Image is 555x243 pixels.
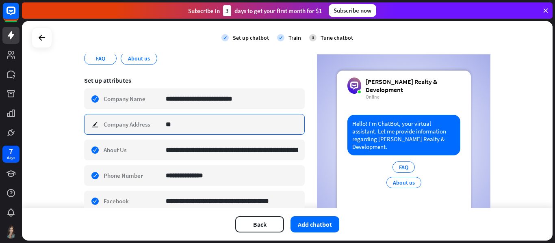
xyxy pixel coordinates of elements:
div: Subscribe now [329,4,376,17]
div: 7 [9,148,13,155]
span: About us [127,54,151,63]
span: FAQ [95,54,106,63]
div: Train [288,34,301,41]
div: FAQ [392,161,415,173]
i: check [277,34,284,41]
div: Set up chatbot [233,34,269,41]
div: Hello! I’m ChatBot, your virtual assistant. Let me provide information regarding [PERSON_NAME] Re... [347,115,460,155]
div: Tune chatbot [321,34,353,41]
button: Open LiveChat chat widget [7,3,31,28]
a: 7 days [2,146,20,163]
button: Back [235,216,284,232]
div: Online [366,94,460,100]
div: Subscribe in days to get your first month for $1 [188,5,322,16]
div: 3 [309,34,317,41]
div: Set up attributes [84,76,305,84]
div: days [7,155,15,161]
div: 3 [223,5,231,16]
i: check [221,34,229,41]
div: About us [386,177,421,188]
button: Add chatbot [291,216,339,232]
div: [PERSON_NAME] Realty & Development [366,77,460,94]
